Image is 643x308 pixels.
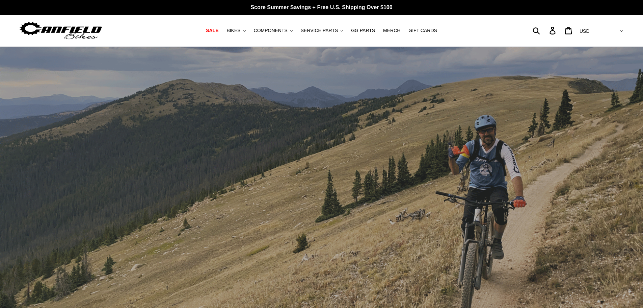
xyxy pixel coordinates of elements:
[383,28,400,33] span: MERCH
[203,26,222,35] a: SALE
[250,26,296,35] button: COMPONENTS
[348,26,378,35] a: GG PARTS
[380,26,404,35] a: MERCH
[301,28,338,33] span: SERVICE PARTS
[206,28,218,33] span: SALE
[254,28,288,33] span: COMPONENTS
[351,28,375,33] span: GG PARTS
[297,26,346,35] button: SERVICE PARTS
[223,26,249,35] button: BIKES
[226,28,240,33] span: BIKES
[536,23,554,38] input: Search
[405,26,440,35] a: GIFT CARDS
[19,20,103,41] img: Canfield Bikes
[408,28,437,33] span: GIFT CARDS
